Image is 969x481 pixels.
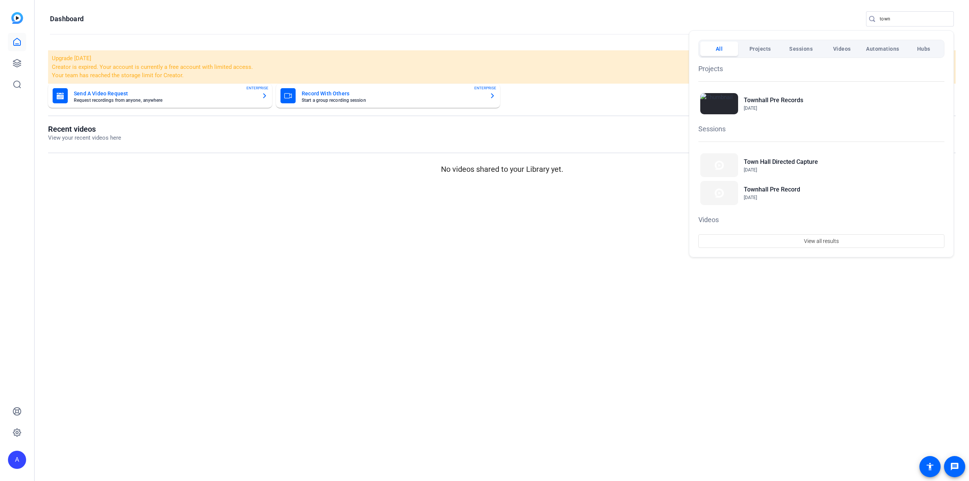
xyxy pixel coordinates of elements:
[716,42,723,56] span: All
[698,215,944,225] h1: Videos
[700,93,738,114] img: Thumbnail
[789,42,813,56] span: Sessions
[744,106,757,111] span: [DATE]
[698,64,944,74] h1: Projects
[698,124,944,134] h1: Sessions
[744,195,757,200] span: [DATE]
[749,42,771,56] span: Projects
[744,96,803,105] h2: Townhall Pre Records
[744,157,818,167] h2: Town Hall Directed Capture
[698,234,944,248] button: View all results
[866,42,899,56] span: Automations
[804,234,839,248] span: View all results
[700,153,738,177] img: Thumbnail
[700,181,738,205] img: Thumbnail
[744,167,757,173] span: [DATE]
[744,185,800,194] h2: Townhall Pre Record
[917,42,930,56] span: Hubs
[833,42,851,56] span: Videos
